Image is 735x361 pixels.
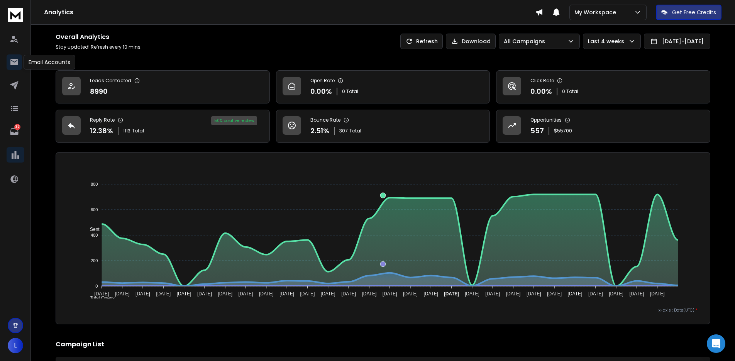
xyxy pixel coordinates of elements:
[56,110,270,143] a: Reply Rate12.38%1113Total50% positive replies
[383,291,397,297] tspan: [DATE]
[84,295,115,301] span: Total Opens
[342,88,358,95] p: 0 Total
[341,291,356,297] tspan: [DATE]
[530,117,562,123] p: Opportunities
[123,128,130,134] span: 1113
[321,291,335,297] tspan: [DATE]
[56,32,142,42] h1: Overall Analytics
[56,44,142,50] p: Stay updated! Refresh every 10 mins.
[506,291,521,297] tspan: [DATE]
[90,78,131,84] p: Leads Contacted
[310,86,332,97] p: 0.00 %
[485,291,500,297] tspan: [DATE]
[630,291,644,297] tspan: [DATE]
[462,37,491,45] p: Download
[115,291,130,297] tspan: [DATE]
[530,86,552,97] p: 0.00 %
[211,116,257,125] div: 50 % positive replies
[95,284,98,288] tspan: 0
[588,291,603,297] tspan: [DATE]
[530,125,544,136] p: 557
[530,78,554,84] p: Click Rate
[310,78,335,84] p: Open Rate
[279,291,294,297] tspan: [DATE]
[7,124,22,139] a: 35
[197,291,212,297] tspan: [DATE]
[707,334,725,353] div: Open Intercom Messenger
[349,128,361,134] span: Total
[276,110,490,143] a: Bounce Rate2.51%307Total
[91,182,98,186] tspan: 800
[44,8,535,17] h1: Analytics
[310,125,329,136] p: 2.51 %
[239,291,253,297] tspan: [DATE]
[90,125,113,136] p: 12.38 %
[56,70,270,103] a: Leads Contacted8990
[276,70,490,103] a: Open Rate0.00%0 Total
[94,291,109,297] tspan: [DATE]
[644,34,710,49] button: [DATE]-[DATE]
[259,291,274,297] tspan: [DATE]
[656,5,721,20] button: Get Free Credits
[496,110,710,143] a: Opportunities557$55700
[403,291,418,297] tspan: [DATE]
[400,34,443,49] button: Refresh
[527,291,541,297] tspan: [DATE]
[84,227,100,232] span: Sent
[672,8,716,16] p: Get Free Credits
[91,258,98,263] tspan: 200
[90,86,108,97] p: 8990
[91,207,98,212] tspan: 600
[444,291,459,297] tspan: [DATE]
[504,37,548,45] p: All Campaigns
[68,307,698,313] p: x-axis : Date(UTC)
[56,340,710,349] h2: Campaign List
[91,233,98,237] tspan: 400
[8,8,23,22] img: logo
[339,128,348,134] span: 307
[496,70,710,103] a: Click Rate0.00%0 Total
[465,291,479,297] tspan: [DATE]
[156,291,171,297] tspan: [DATE]
[446,34,496,49] button: Download
[218,291,232,297] tspan: [DATE]
[300,291,315,297] tspan: [DATE]
[132,128,144,134] span: Total
[574,8,619,16] p: My Workspace
[135,291,150,297] tspan: [DATE]
[547,291,562,297] tspan: [DATE]
[416,37,438,45] p: Refresh
[609,291,623,297] tspan: [DATE]
[650,291,665,297] tspan: [DATE]
[90,117,115,123] p: Reply Rate
[14,124,20,130] p: 35
[423,291,438,297] tspan: [DATE]
[177,291,191,297] tspan: [DATE]
[24,55,75,69] div: Email Accounts
[8,338,23,353] button: L
[310,117,340,123] p: Bounce Rate
[588,37,627,45] p: Last 4 weeks
[562,88,578,95] p: 0 Total
[362,291,376,297] tspan: [DATE]
[568,291,583,297] tspan: [DATE]
[554,128,572,134] p: $ 55700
